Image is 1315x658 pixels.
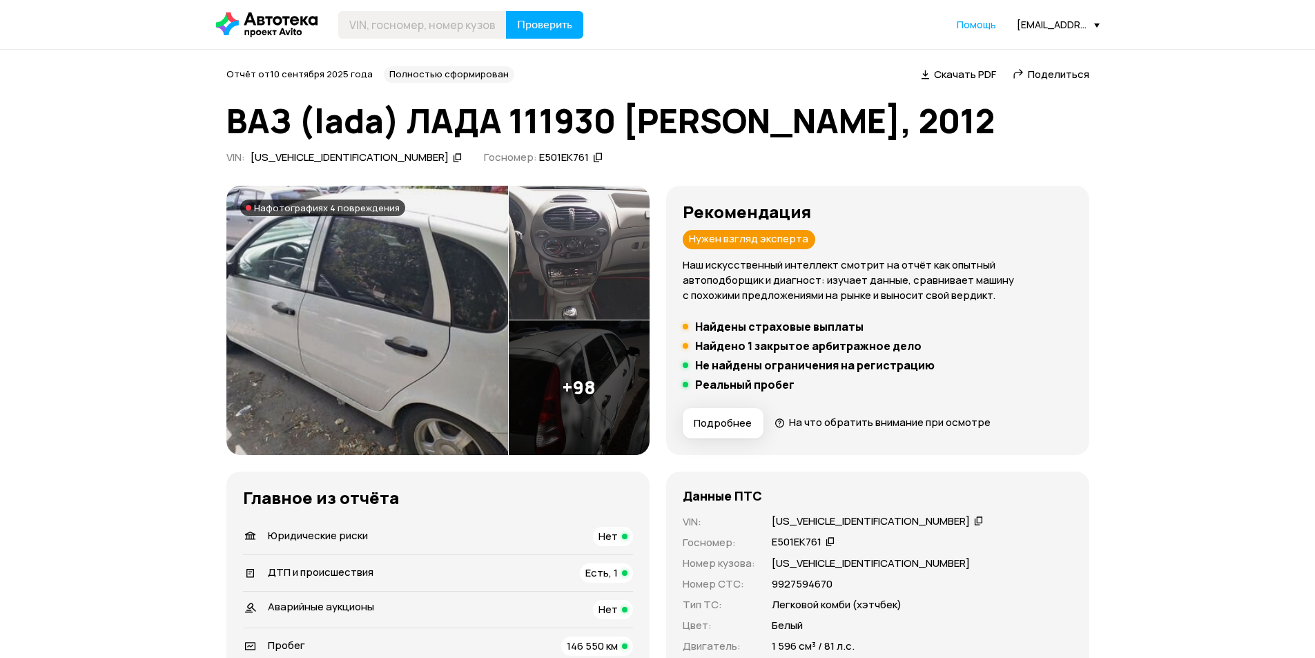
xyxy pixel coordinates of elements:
p: Наш искусственный интеллект смотрит на отчёт как опытный автоподборщик и диагност: изучает данные... [683,258,1073,303]
span: Нет [598,529,618,543]
input: VIN, госномер, номер кузова [338,11,507,39]
span: Есть, 1 [585,565,618,580]
p: 1 596 см³ / 81 л.с. [772,639,855,654]
p: Легковой комби (хэтчбек) [772,597,902,612]
div: [US_VEHICLE_IDENTIFICATION_NUMBER] [772,514,970,529]
p: Номер кузова : [683,556,755,571]
span: Госномер: [484,150,537,164]
p: Двигатель : [683,639,755,654]
h5: Реальный пробег [695,378,795,391]
span: ДТП и происшествия [268,565,373,579]
a: Поделиться [1013,67,1089,81]
h3: Рекомендация [683,202,1073,222]
span: На что обратить внимание при осмотре [789,415,991,429]
a: Скачать PDF [921,67,996,81]
p: VIN : [683,514,755,530]
span: Поделиться [1028,67,1089,81]
a: Помощь [957,18,996,32]
span: Пробег [268,638,305,652]
span: Нет [598,602,618,617]
span: Юридические риски [268,528,368,543]
span: Аварийные аукционы [268,599,374,614]
h5: Не найдены ограничения на регистрацию [695,358,935,372]
h5: Найдены страховые выплаты [695,320,864,333]
div: Полностью сформирован [384,66,514,83]
p: Белый [772,618,803,633]
h3: Главное из отчёта [243,488,633,507]
div: Е501ЕК761 [539,151,589,165]
div: Нужен взгляд эксперта [683,230,815,249]
span: Скачать PDF [934,67,996,81]
span: Проверить [517,19,572,30]
span: 146 550 км [567,639,618,653]
p: Цвет : [683,618,755,633]
button: Подробнее [683,408,763,438]
span: На фотографиях 4 повреждения [254,202,400,213]
p: Номер СТС : [683,577,755,592]
p: Тип ТС : [683,597,755,612]
h5: Найдено 1 закрытое арбитражное дело [695,339,922,353]
div: [EMAIL_ADDRESS][DOMAIN_NAME] [1017,18,1100,31]
div: Е501ЕК761 [772,535,821,550]
h4: Данные ПТС [683,488,762,503]
button: Проверить [506,11,583,39]
span: Помощь [957,18,996,31]
span: Отчёт от 10 сентября 2025 года [226,68,373,80]
p: Госномер : [683,535,755,550]
div: [US_VEHICLE_IDENTIFICATION_NUMBER] [251,151,449,165]
p: [US_VEHICLE_IDENTIFICATION_NUMBER] [772,556,970,571]
span: Подробнее [694,416,752,430]
h1: ВАЗ (lada) ЛАДА 111930 [PERSON_NAME], 2012 [226,102,1089,139]
span: VIN : [226,150,245,164]
a: На что обратить внимание при осмотре [775,415,991,429]
p: 9927594670 [772,577,832,592]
